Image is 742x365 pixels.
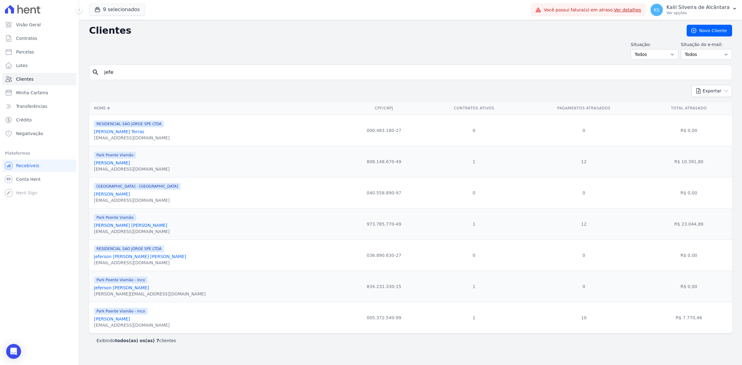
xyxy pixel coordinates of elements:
[2,87,76,99] a: Minha Carteira
[16,103,47,109] span: Transferências
[2,32,76,45] a: Contratos
[646,146,732,177] td: R$ 10.391,80
[342,177,426,208] td: 040.558.890-97
[544,7,641,13] span: Você possui fatura(s) em atraso.
[16,76,33,82] span: Clientes
[94,152,136,159] span: Park Poente Viamão
[5,150,74,157] div: Plataformas
[96,337,176,344] p: Exibindo clientes
[2,46,76,58] a: Parcelas
[89,102,342,115] th: Nome
[631,41,678,48] label: Situação:
[2,19,76,31] a: Visão Geral
[691,85,732,97] button: Exportar
[426,146,522,177] td: 1
[2,127,76,140] a: Negativação
[16,35,37,41] span: Contratos
[342,146,426,177] td: 808.148.670-49
[89,4,145,15] button: 9 selecionados
[426,102,522,115] th: Contratos Ativos
[89,25,677,36] h2: Clientes
[94,291,206,297] div: [PERSON_NAME][EMAIL_ADDRESS][DOMAIN_NAME]
[522,115,646,146] td: 0
[94,260,186,266] div: [EMAIL_ADDRESS][DOMAIN_NAME]
[2,59,76,72] a: Lotes
[94,308,147,315] span: Park Poente Viamão - Inco
[646,102,732,115] th: Total Atrasado
[522,240,646,271] td: 0
[94,245,164,252] span: RESIDENCIAL SAO JORGE SPE LTDA
[687,25,732,36] a: Novo Cliente
[646,115,732,146] td: R$ 0,00
[681,41,732,48] label: Situação do e-mail:
[667,4,730,11] p: Kalil Silveira de Alcântara
[94,192,130,197] a: [PERSON_NAME]
[342,271,426,302] td: 834.231.330-15
[16,176,41,182] span: Conta Hent
[342,102,426,115] th: CPF/CNPJ
[94,254,186,259] a: Jeferson [PERSON_NAME] [PERSON_NAME]
[426,302,522,333] td: 1
[94,285,149,290] a: Jeferson [PERSON_NAME]
[94,129,144,134] a: [PERSON_NAME] Terras
[6,344,21,359] div: Open Intercom Messenger
[522,102,646,115] th: Pagamentos Atrasados
[646,1,742,19] button: KS Kalil Silveira de Alcântara Ver opções
[16,62,28,69] span: Lotes
[94,166,170,172] div: [EMAIL_ADDRESS][DOMAIN_NAME]
[522,146,646,177] td: 12
[94,214,136,221] span: Park Poente Viamão
[342,208,426,240] td: 973.785.770-49
[94,277,147,283] span: Park Poente Viamão - Inco
[94,160,130,165] a: [PERSON_NAME]
[94,322,170,328] div: [EMAIL_ADDRESS][DOMAIN_NAME]
[522,302,646,333] td: 10
[646,208,732,240] td: R$ 23.044,89
[94,316,130,321] a: [PERSON_NAME]
[646,240,732,271] td: R$ 0,00
[16,22,41,28] span: Visão Geral
[94,197,181,203] div: [EMAIL_ADDRESS][DOMAIN_NAME]
[94,223,167,228] a: [PERSON_NAME] [PERSON_NAME]
[614,7,641,12] a: Ver detalhes
[646,302,732,333] td: R$ 7.770,46
[654,8,659,12] span: KS
[646,271,732,302] td: R$ 0,00
[646,177,732,208] td: R$ 0,00
[426,208,522,240] td: 1
[94,228,170,235] div: [EMAIL_ADDRESS][DOMAIN_NAME]
[16,163,39,169] span: Recebíveis
[522,271,646,302] td: 0
[94,183,181,190] span: [GEOGRAPHIC_DATA] - [GEOGRAPHIC_DATA]
[16,90,48,96] span: Minha Carteira
[16,130,43,137] span: Negativação
[522,208,646,240] td: 12
[2,173,76,185] a: Conta Hent
[94,121,164,127] span: RESIDENCIAL SAO JORGE SPE LTDA
[16,49,34,55] span: Parcelas
[2,100,76,112] a: Transferências
[2,159,76,172] a: Recebíveis
[426,115,522,146] td: 0
[94,135,170,141] div: [EMAIL_ADDRESS][DOMAIN_NAME]
[342,115,426,146] td: 000.483.180-27
[92,69,99,76] i: search
[100,66,729,79] input: Buscar por nome, CPF ou e-mail
[522,177,646,208] td: 0
[667,11,730,15] p: Ver opções
[16,117,32,123] span: Crédito
[426,271,522,302] td: 1
[342,302,426,333] td: 005.372.540-99
[115,338,159,343] b: todos(as) os(as) 7
[426,177,522,208] td: 0
[2,73,76,85] a: Clientes
[426,240,522,271] td: 0
[2,114,76,126] a: Crédito
[342,240,426,271] td: 036.890.630-27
